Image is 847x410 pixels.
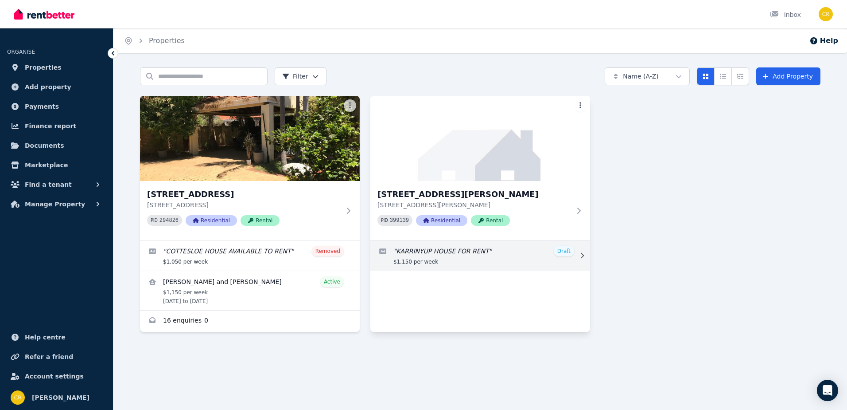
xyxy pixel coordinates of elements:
[623,72,659,81] span: Name (A-Z)
[25,371,84,382] span: Account settings
[25,179,72,190] span: Find a tenant
[7,49,35,55] span: ORGANISE
[7,328,106,346] a: Help centre
[7,137,106,154] a: Documents
[25,82,71,92] span: Add property
[809,35,838,46] button: Help
[381,218,388,223] small: PID
[186,215,237,226] span: Residential
[697,67,715,85] button: Card view
[25,332,66,343] span: Help centre
[147,201,340,209] p: [STREET_ADDRESS]
[377,201,571,209] p: [STREET_ADDRESS][PERSON_NAME]
[25,351,73,362] span: Refer a friend
[159,217,179,224] code: 294826
[25,62,62,73] span: Properties
[7,156,106,174] a: Marketplace
[25,140,64,151] span: Documents
[241,215,280,226] span: Rental
[471,215,510,226] span: Rental
[756,67,820,85] a: Add Property
[605,67,690,85] button: Name (A-Z)
[25,199,85,209] span: Manage Property
[7,176,106,193] button: Find a tenant
[370,240,590,271] a: Edit listing: KARRINYUP HOUSE FOR RENT
[7,59,106,76] a: Properties
[14,8,74,21] img: RentBetter
[817,380,838,401] div: Open Intercom Messenger
[7,78,106,96] a: Add property
[819,7,833,21] img: Charles Russell-Smith
[275,67,326,85] button: Filter
[390,217,409,224] code: 399139
[25,121,76,131] span: Finance report
[7,117,106,135] a: Finance report
[370,96,590,240] a: 93A Pascoe St, Karrinyup[STREET_ADDRESS][PERSON_NAME][STREET_ADDRESS][PERSON_NAME]PID 399139Resid...
[377,188,571,201] h3: [STREET_ADDRESS][PERSON_NAME]
[113,28,195,53] nav: Breadcrumb
[149,36,185,45] a: Properties
[140,311,360,332] a: Enquiries for 78 Hawkstone Street, Cottesloe
[344,99,356,112] button: More options
[140,96,360,240] a: 78 Hawkstone Street, Cottesloe[STREET_ADDRESS][STREET_ADDRESS]PID 294826ResidentialRental
[25,160,68,170] span: Marketplace
[140,271,360,310] a: View details for ROBERT RALPH IMBERGER and CAMILLE JOY IMBERGER
[25,101,59,112] span: Payments
[147,188,340,201] h3: [STREET_ADDRESS]
[32,392,89,403] span: [PERSON_NAME]
[574,99,587,112] button: More options
[697,67,749,85] div: View options
[416,215,467,226] span: Residential
[151,218,158,223] small: PID
[770,10,801,19] div: Inbox
[7,367,106,385] a: Account settings
[7,348,106,366] a: Refer a friend
[731,67,749,85] button: Expanded list view
[7,98,106,115] a: Payments
[140,96,360,181] img: 78 Hawkstone Street, Cottesloe
[11,390,25,405] img: Charles Russell-Smith
[714,67,732,85] button: Compact list view
[370,96,590,181] img: 93A Pascoe St, Karrinyup
[140,240,360,271] a: Edit listing: COTTESLOE HOUSE AVAILABLE TO RENT
[282,72,308,81] span: Filter
[7,195,106,213] button: Manage Property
